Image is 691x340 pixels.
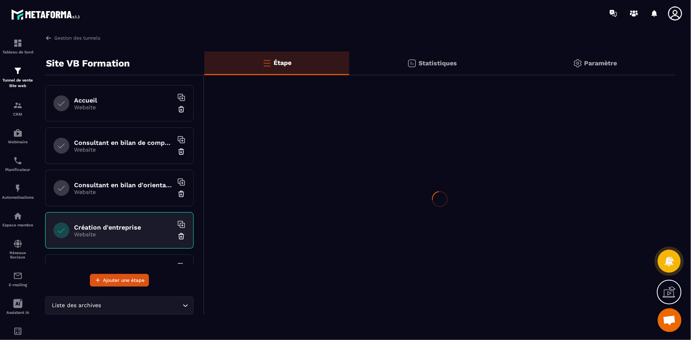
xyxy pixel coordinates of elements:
[2,112,34,116] p: CRM
[407,59,417,68] img: stats.20deebd0.svg
[2,140,34,144] p: Webinaire
[103,301,181,310] input: Search for option
[50,301,103,310] span: Liste des archives
[45,34,100,42] a: Gestion des tunnels
[13,211,23,221] img: automations
[2,195,34,199] p: Automatisations
[274,59,291,66] p: Étape
[2,150,34,178] a: schedulerschedulerPlanificateur
[74,231,173,237] p: Website
[177,148,185,156] img: trash
[177,105,185,113] img: trash
[11,7,82,22] img: logo
[2,32,34,60] a: formationformationTableau de bord
[2,122,34,150] a: automationsautomationsWebinaire
[2,60,34,95] a: formationformationTunnel de vente Site web
[262,58,272,68] img: bars-o.4a397970.svg
[2,95,34,122] a: formationformationCRM
[45,34,52,42] img: arrow
[74,139,173,146] h6: Consultant en bilan de compétences
[103,276,145,284] span: Ajouter une étape
[74,224,173,231] h6: Création d'entreprise
[658,308,681,332] div: Ouvrir le chat
[2,251,34,259] p: Réseaux Sociaux
[177,232,185,240] img: trash
[2,205,34,233] a: automationsautomationsEspace membre
[177,190,185,198] img: trash
[2,283,34,287] p: E-mailing
[74,189,173,195] p: Website
[2,233,34,265] a: social-networksocial-networkRéseaux Sociaux
[90,274,149,287] button: Ajouter une étape
[2,310,34,315] p: Assistant IA
[2,265,34,293] a: emailemailE-mailing
[74,97,173,104] h6: Accueil
[46,55,130,71] p: Site VB Formation
[74,146,173,153] p: Website
[13,184,23,193] img: automations
[2,78,34,89] p: Tunnel de vente Site web
[2,167,34,172] p: Planificateur
[13,271,23,281] img: email
[2,178,34,205] a: automationsautomationsAutomatisations
[13,38,23,48] img: formation
[13,101,23,110] img: formation
[74,181,173,189] h6: Consultant en bilan d'orientation
[573,59,582,68] img: setting-gr.5f69749f.svg
[419,59,457,67] p: Statistiques
[74,104,173,110] p: Website
[2,223,34,227] p: Espace membre
[584,59,617,67] p: Paramètre
[13,128,23,138] img: automations
[13,327,23,336] img: accountant
[13,156,23,165] img: scheduler
[13,239,23,249] img: social-network
[45,296,194,315] div: Search for option
[2,293,34,321] a: Assistant IA
[13,66,23,76] img: formation
[2,50,34,54] p: Tableau de bord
